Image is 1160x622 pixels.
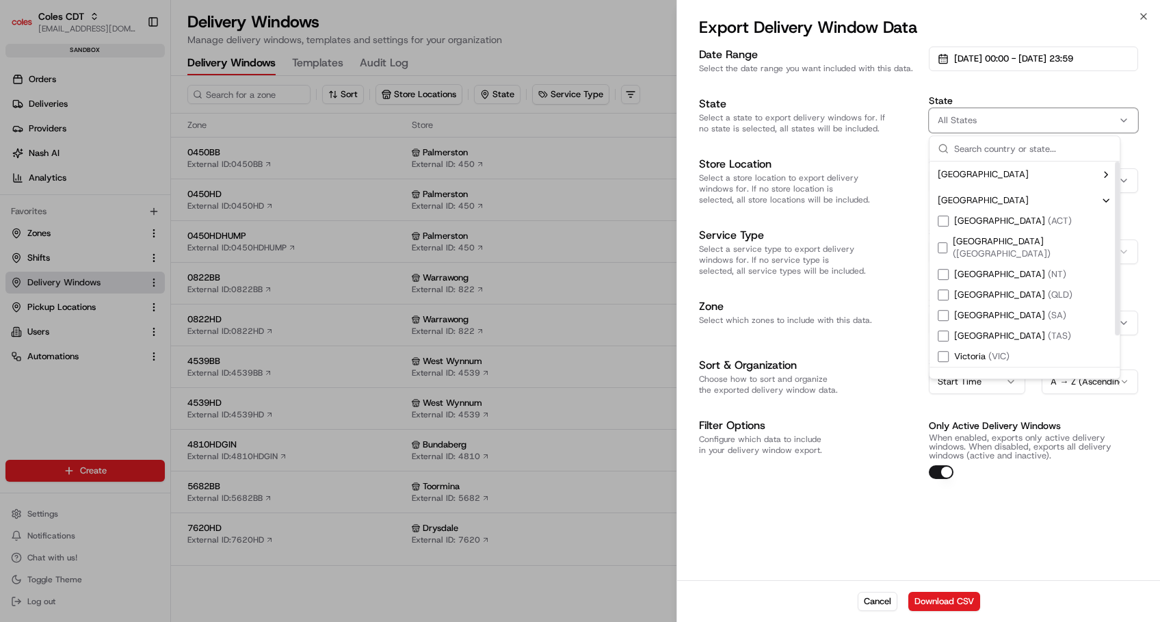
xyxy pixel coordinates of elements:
span: [GEOGRAPHIC_DATA] [938,194,1029,207]
button: [DATE] 00:00 - [DATE] 23:59 [929,47,1138,71]
span: ( ACT ) [1048,215,1072,226]
button: Download CSV [908,592,980,611]
div: 📗 [14,200,25,211]
h3: State [699,96,918,112]
h3: Service Type [699,227,918,244]
span: [GEOGRAPHIC_DATA] [954,268,1066,281]
span: ( VIC ) [988,350,1010,362]
span: All States [938,114,977,127]
label: State [929,96,1138,105]
a: Powered byPylon [96,231,166,242]
span: ( NT ) [1048,268,1066,280]
span: ( TAS ) [1048,330,1071,341]
p: Select which zones to include with this data. [699,315,918,326]
span: [GEOGRAPHIC_DATA] [954,289,1072,301]
span: ( [GEOGRAPHIC_DATA] ) [953,248,1051,259]
span: API Documentation [129,198,220,212]
p: Select a store location to export delivery windows for. If no store location is selected, all sto... [699,172,918,205]
div: Start new chat [47,131,224,144]
h3: Filter Options [699,417,918,434]
img: 1736555255976-a54dd68f-1ca7-489b-9aae-adbdc363a1c4 [14,131,38,155]
span: [GEOGRAPHIC_DATA] [938,168,1029,181]
input: Search country or state... [954,136,1111,161]
p: Select a service type to export delivery windows for. If no service type is selected, all service... [699,244,918,276]
h3: Store Location [699,156,918,172]
span: [DATE] 00:00 - [DATE] 23:59 [954,53,1073,65]
span: ( QLD ) [1048,289,1072,300]
div: Suggestions [930,161,1120,367]
p: Select a state to export delivery windows for. If no state is selected, all states will be included. [699,112,918,134]
span: Pylon [136,232,166,242]
span: [GEOGRAPHIC_DATA] [954,330,1071,342]
h3: Date Range [699,47,918,63]
span: [GEOGRAPHIC_DATA] [954,309,1066,322]
div: We're available if you need us! [47,144,173,155]
p: Welcome 👋 [14,55,249,77]
label: Only Active Delivery Windows [929,419,1061,432]
p: Select the date range you want included with this data. [699,63,918,74]
input: Clear [36,88,226,103]
a: 📗Knowledge Base [8,193,110,218]
h3: Zone [699,298,918,315]
button: Cancel [858,592,897,611]
span: Knowledge Base [27,198,105,212]
span: ( SA ) [1048,309,1066,321]
div: 💻 [116,200,127,211]
span: [GEOGRAPHIC_DATA] [953,235,1111,260]
h3: Sort & Organization [699,357,918,374]
p: Configure which data to include in your delivery window export. [699,434,918,456]
img: Nash [14,14,41,41]
span: [GEOGRAPHIC_DATA] [954,215,1072,227]
h2: Export Delivery Window Data [699,16,1138,38]
p: When enabled, exports only active delivery windows. When disabled, exports all delivery windows (... [929,434,1138,460]
p: Choose how to sort and organize the exported delivery window data. [699,374,918,396]
button: Start new chat [233,135,249,151]
span: Victoria [954,350,1010,363]
a: 💻API Documentation [110,193,225,218]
